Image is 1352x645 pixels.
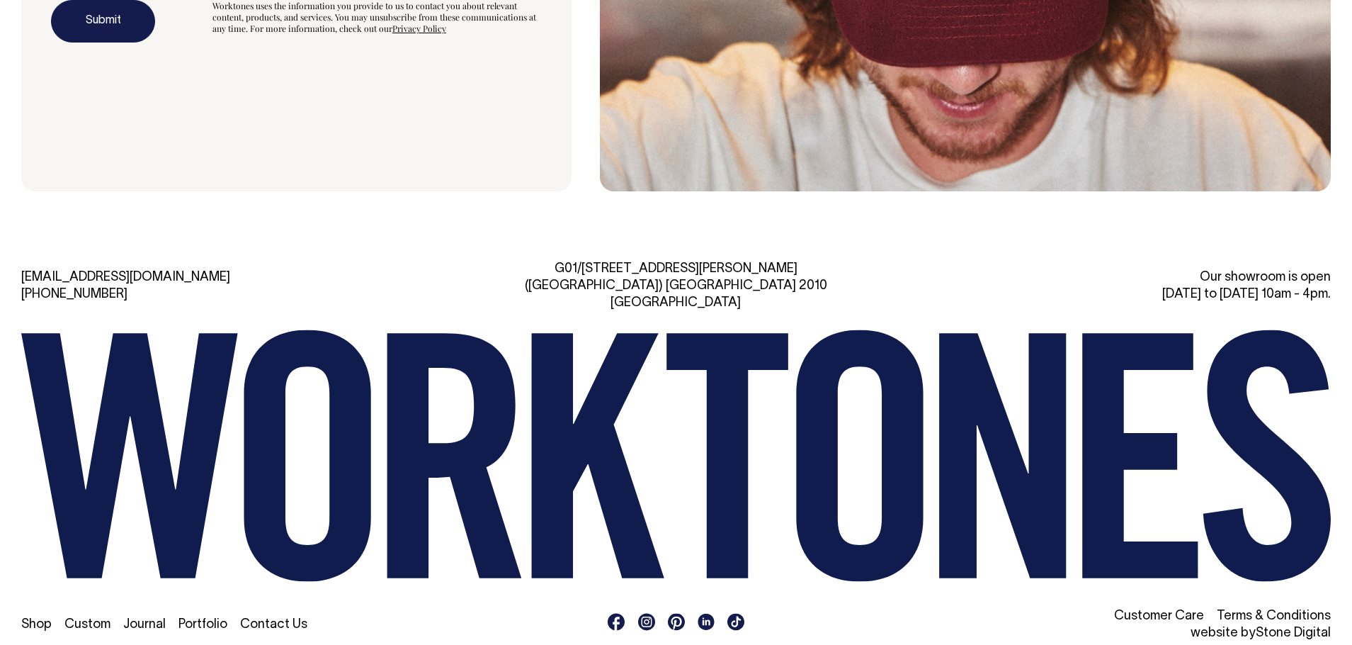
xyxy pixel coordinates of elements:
[392,23,446,34] a: Privacy Policy
[240,619,307,631] a: Contact Us
[909,269,1331,303] div: Our showroom is open [DATE] to [DATE] 10am - 4pm.
[64,619,110,631] a: Custom
[1217,610,1331,622] a: Terms & Conditions
[21,271,230,284] a: [EMAIL_ADDRESS][DOMAIN_NAME]
[178,619,227,631] a: Portfolio
[21,619,52,631] a: Shop
[1256,627,1331,639] a: Stone Digital
[465,261,887,312] div: G01/[STREET_ADDRESS][PERSON_NAME] ([GEOGRAPHIC_DATA]) [GEOGRAPHIC_DATA] 2010 [GEOGRAPHIC_DATA]
[123,619,166,631] a: Journal
[909,625,1331,642] li: website by
[21,288,127,301] a: [PHONE_NUMBER]
[1114,610,1204,622] a: Customer Care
